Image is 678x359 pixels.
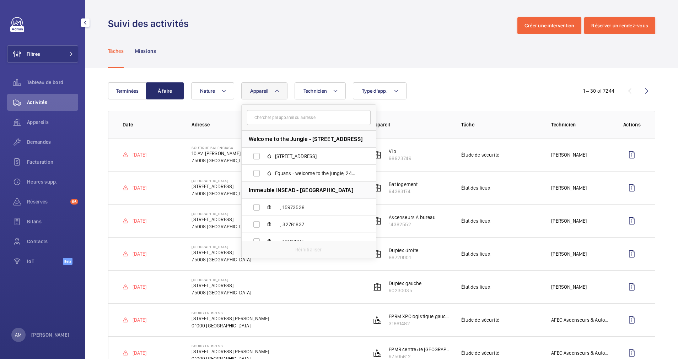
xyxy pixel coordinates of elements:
[461,283,490,290] p: État des lieux
[389,346,450,353] p: EPMR centre de [GEOGRAPHIC_DATA]
[27,218,78,225] span: Bilans
[275,238,357,245] span: ---, 16143087
[461,184,490,191] p: État des lieux
[133,349,146,357] p: [DATE]
[389,181,418,188] p: Bat logement
[551,283,587,290] p: [PERSON_NAME]
[192,179,251,183] p: [GEOGRAPHIC_DATA]
[27,119,78,126] span: Appareils
[389,148,411,155] p: Vip
[133,250,146,257] p: [DATE]
[192,348,269,355] p: [STREET_ADDRESS][PERSON_NAME]
[27,99,78,106] span: Activités
[108,48,124,55] p: Tâches
[551,121,612,128] p: Technicien
[27,258,63,265] span: IoT
[133,151,146,158] p: [DATE]
[27,79,78,86] span: Tableau de bord
[373,184,382,192] img: elevator.svg
[135,48,156,55] p: Missions
[275,204,357,211] span: ---, 15973536
[303,88,327,94] span: Technicien
[108,82,146,99] button: Terminées
[389,280,421,287] p: Duplex gauche
[70,199,78,205] span: 66
[353,82,407,99] button: Type d'app.
[192,315,269,322] p: [STREET_ADDRESS][PERSON_NAME]
[517,17,582,34] button: Créer une intervention
[389,214,435,221] p: Ascenseurs A bureau
[27,138,78,146] span: Demandes
[389,313,450,320] p: EPRM XPOlogistique gauche (bâtiment fermé)
[551,184,587,191] p: [PERSON_NAME]
[461,316,499,323] p: Étude de sécurité
[389,247,418,254] p: Duplex droite
[27,50,40,58] span: Filtres
[275,153,357,160] span: [STREET_ADDRESS]
[295,82,346,99] button: Technicien
[584,17,655,34] button: Réserver un rendez-vous
[250,88,269,94] span: Appareil
[27,198,68,205] span: Réserves
[389,188,418,195] p: 94363174
[108,17,193,30] h1: Suivi des activités
[192,183,251,190] p: [STREET_ADDRESS]
[192,344,269,348] p: BOURG EN BRESS
[146,82,184,99] button: À faire
[461,121,540,128] p: Tâche
[192,322,269,329] p: 01000 [GEOGRAPHIC_DATA]
[192,289,251,296] p: 75008 [GEOGRAPHIC_DATA]
[373,250,382,258] img: elevator.svg
[133,217,146,224] p: [DATE]
[275,221,357,228] span: ---, 32761837
[27,158,78,165] span: Facturation
[192,146,251,150] p: Boutique Balenciaga
[389,221,435,228] p: 14382552
[373,349,382,357] img: platform_lift.svg
[192,212,251,216] p: [GEOGRAPHIC_DATA]
[133,184,146,191] p: [DATE]
[551,151,587,158] p: [PERSON_NAME]
[249,135,363,143] span: Welcome to the Jungle - [STREET_ADDRESS]
[200,88,215,94] span: Nature
[192,245,251,249] p: [GEOGRAPHIC_DATA]
[192,190,251,197] p: 75008 [GEOGRAPHIC_DATA]
[389,254,418,261] p: 86720001
[192,216,251,223] p: [STREET_ADDRESS]
[373,316,382,324] img: platform_lift.svg
[192,121,360,128] p: Adresse
[192,150,251,157] p: 10 Av. [PERSON_NAME]
[389,287,421,294] p: 90230035
[191,82,234,99] button: Nature
[583,87,614,94] div: 1 – 30 of 7244
[247,110,371,125] input: Chercher par appareil ou adresse
[373,283,382,291] img: elevator.svg
[192,256,251,263] p: 75008 [GEOGRAPHIC_DATA]
[389,320,450,327] p: 31661482
[7,45,78,62] button: Filtres
[27,178,78,185] span: Heures supp.
[461,349,499,357] p: Étude de sécurité
[15,331,22,338] p: AM
[275,170,357,177] span: Equans - welcome to the jungle, 24420676
[192,157,251,164] p: 75008 [GEOGRAPHIC_DATA]
[551,250,587,257] p: [PERSON_NAME]
[133,316,146,323] p: [DATE]
[192,249,251,256] p: [STREET_ADDRESS]
[551,316,612,323] p: AFEO Ascenseurs & Automatismes
[27,238,78,245] span: Contacts
[241,82,287,99] button: Appareil
[192,223,251,230] p: 75008 [GEOGRAPHIC_DATA]
[63,258,72,265] span: Beta
[551,349,612,357] p: AFEO Ascenseurs & Automatismes
[551,217,587,224] p: [PERSON_NAME]
[389,155,411,162] p: 96923749
[295,246,322,253] p: Réinitialiser
[373,151,382,159] img: elevator.svg
[133,283,146,290] p: [DATE]
[192,282,251,289] p: [STREET_ADDRESS]
[192,311,269,315] p: BOURG EN BRESS
[623,121,641,128] p: Actions
[31,331,70,338] p: [PERSON_NAME]
[362,88,388,94] span: Type d'app.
